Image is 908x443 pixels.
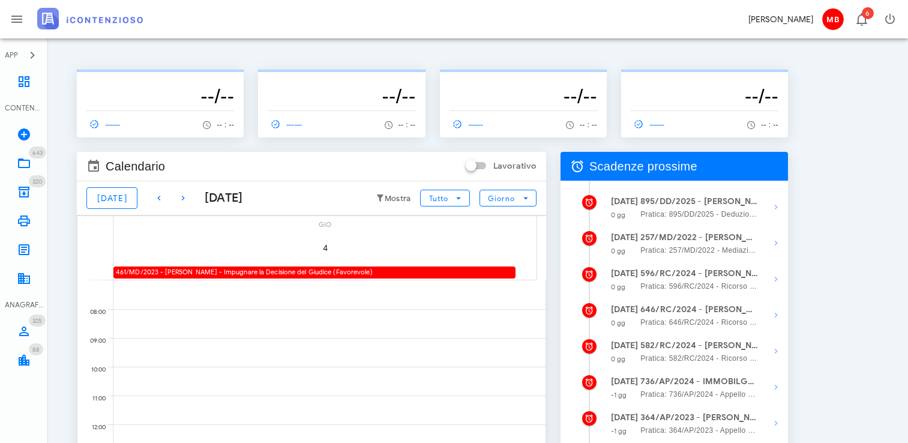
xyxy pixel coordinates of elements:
[611,376,639,387] strong: [DATE]
[32,178,42,185] span: 320
[86,119,121,130] span: ------
[764,411,788,435] button: Mostra dettagli
[86,116,126,133] a: ------
[308,243,342,253] span: 4
[611,412,639,423] strong: [DATE]
[86,74,234,84] p: --------------
[589,157,697,176] span: Scadenze prossime
[32,317,42,325] span: 325
[748,13,813,26] div: [PERSON_NAME]
[5,300,43,310] div: ANAGRAFICA
[640,424,759,436] span: Pratica: 364/AP/2023 - Appello contro SOGET Spa (Udienza)
[449,84,597,108] h3: --/--
[29,146,46,158] span: Distintivo
[640,244,759,256] span: Pratica: 257/MD/2022 - Mediazione / Reclamo contro Agenzia delle entrate-Riscossione (Udienza)
[764,303,788,327] button: Mostra dettagli
[764,195,788,219] button: Mostra dettagli
[611,247,625,255] small: 0 gg
[217,121,234,129] span: -- : --
[268,116,307,133] a: ------
[428,194,448,203] span: Tutto
[631,119,666,130] span: ------
[5,103,43,113] div: CONTENZIOSO
[640,411,759,424] strong: 364/AP/2023 - [PERSON_NAME]si in Udienza
[611,427,627,435] small: -1 gg
[631,84,778,108] h3: --/--
[449,119,484,130] span: ------
[398,121,416,129] span: -- : --
[32,346,40,354] span: 88
[77,421,108,434] div: 12:00
[86,84,234,108] h3: --/--
[308,231,342,265] button: 4
[420,190,469,206] button: Tutto
[611,211,625,219] small: 0 gg
[449,116,489,133] a: ------
[764,267,788,291] button: Mostra dettagli
[761,121,778,129] span: -- : --
[611,391,627,399] small: -1 gg
[611,232,639,243] strong: [DATE]
[611,304,639,315] strong: [DATE]
[580,121,597,129] span: -- : --
[29,315,46,327] span: Distintivo
[640,231,759,244] strong: 257/MD/2022 - [PERSON_NAME] - Invio Memorie per Udienza
[268,74,415,84] p: --------------
[640,339,759,352] strong: 582/RC/2024 - [PERSON_NAME]si in [GEOGRAPHIC_DATA]
[493,160,537,172] label: Lavorativo
[847,5,876,34] button: Distintivo
[32,149,43,157] span: 643
[640,267,759,280] strong: 596/RC/2024 - [PERSON_NAME] - Presentarsi in [GEOGRAPHIC_DATA]
[113,216,537,231] div: gio
[764,339,788,363] button: Mostra dettagli
[385,194,411,203] small: Mostra
[268,84,415,108] h3: --/--
[37,8,143,29] img: logo-text-2x.png
[611,355,625,363] small: 0 gg
[611,196,639,206] strong: [DATE]
[106,157,165,176] span: Calendario
[77,363,108,376] div: 10:00
[268,119,302,130] span: ------
[818,5,847,34] button: MB
[449,74,597,84] p: --------------
[640,208,759,220] span: Pratica: 895/DD/2025 - Deduzioni Difensive contro Agenzia delle entrate-Riscossione
[480,190,537,206] button: Giorno
[640,352,759,364] span: Pratica: 582/RC/2024 - Ricorso contro Agenzia delle entrate-Riscossione (Udienza)
[77,306,108,319] div: 08:00
[29,343,43,355] span: Distintivo
[611,340,639,351] strong: [DATE]
[640,375,759,388] strong: 736/AP/2024 - IMMOBILGREEN INVEST SRL - Depositare Documenti per Udienza
[77,392,108,405] div: 11:00
[195,189,243,207] div: [DATE]
[77,334,108,348] div: 09:00
[611,319,625,327] small: 0 gg
[764,375,788,399] button: Mostra dettagli
[86,187,137,209] button: [DATE]
[640,280,759,292] span: Pratica: 596/RC/2024 - Ricorso contro Agenzia delle entrate-Riscossione (Udienza)
[631,116,670,133] a: ------
[640,303,759,316] strong: 646/RC/2024 - [PERSON_NAME]si in Udienza
[764,231,788,255] button: Mostra dettagli
[640,388,759,400] span: Pratica: 736/AP/2024 - Appello contro Agenzia delle entrate-Riscossione (Udienza)
[113,267,516,278] div: 461/MD/2023 - [PERSON_NAME] - Impugnare la Decisione del Giudice (Favorevole)
[862,7,874,19] span: Distintivo
[487,194,516,203] span: Giorno
[29,175,46,187] span: Distintivo
[631,74,778,84] p: --------------
[97,193,127,203] span: [DATE]
[611,268,639,279] strong: [DATE]
[611,283,625,291] small: 0 gg
[640,195,759,208] strong: 895/DD/2025 - [PERSON_NAME] - Depositare i documenti processuali
[822,8,844,30] span: MB
[640,316,759,328] span: Pratica: 646/RC/2024 - Ricorso contro Agenzia delle entrate-Riscossione (Udienza)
